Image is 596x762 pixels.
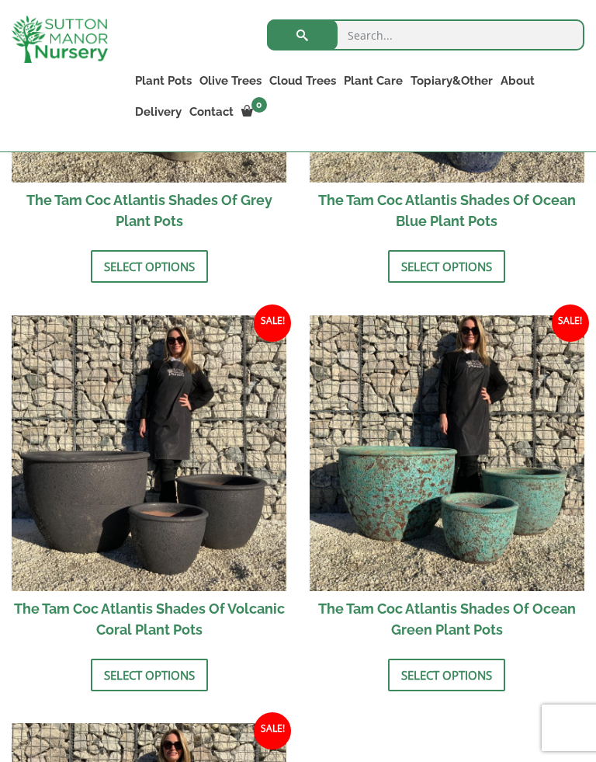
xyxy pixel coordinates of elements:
h2: The Tam Coc Atlantis Shades Of Volcanic Coral Plant Pots [12,591,286,647]
a: Select options for “The Tam Coc Atlantis Shades Of Volcanic Coral Plant Pots” [91,659,208,691]
h2: The Tam Coc Atlantis Shades Of Ocean Blue Plant Pots [310,183,584,238]
h2: The Tam Coc Atlantis Shades Of Ocean Green Plant Pots [310,591,584,647]
a: Sale! The Tam Coc Atlantis Shades Of Ocean Green Plant Pots [310,315,584,646]
a: Delivery [131,101,185,123]
a: Topiary&Other [407,70,497,92]
a: Plant Pots [131,70,196,92]
a: Cloud Trees [265,70,340,92]
a: Olive Trees [196,70,265,92]
a: About [497,70,539,92]
input: Search... [267,19,584,50]
span: Sale! [254,304,291,342]
a: Plant Care [340,70,407,92]
a: Select options for “The Tam Coc Atlantis Shades Of Grey Plant Pots” [91,250,208,283]
a: Sale! The Tam Coc Atlantis Shades Of Volcanic Coral Plant Pots [12,315,286,646]
img: The Tam Coc Atlantis Shades Of Volcanic Coral Plant Pots [12,315,286,590]
span: 0 [251,97,267,113]
a: Select options for “The Tam Coc Atlantis Shades Of Ocean Green Plant Pots” [388,659,505,691]
img: logo [12,16,108,63]
a: Contact [185,101,237,123]
h2: The Tam Coc Atlantis Shades Of Grey Plant Pots [12,183,286,238]
span: Sale! [254,712,291,750]
a: Select options for “The Tam Coc Atlantis Shades Of Ocean Blue Plant Pots” [388,250,505,283]
img: The Tam Coc Atlantis Shades Of Ocean Green Plant Pots [310,315,584,590]
a: 0 [237,101,272,123]
span: Sale! [552,304,589,342]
